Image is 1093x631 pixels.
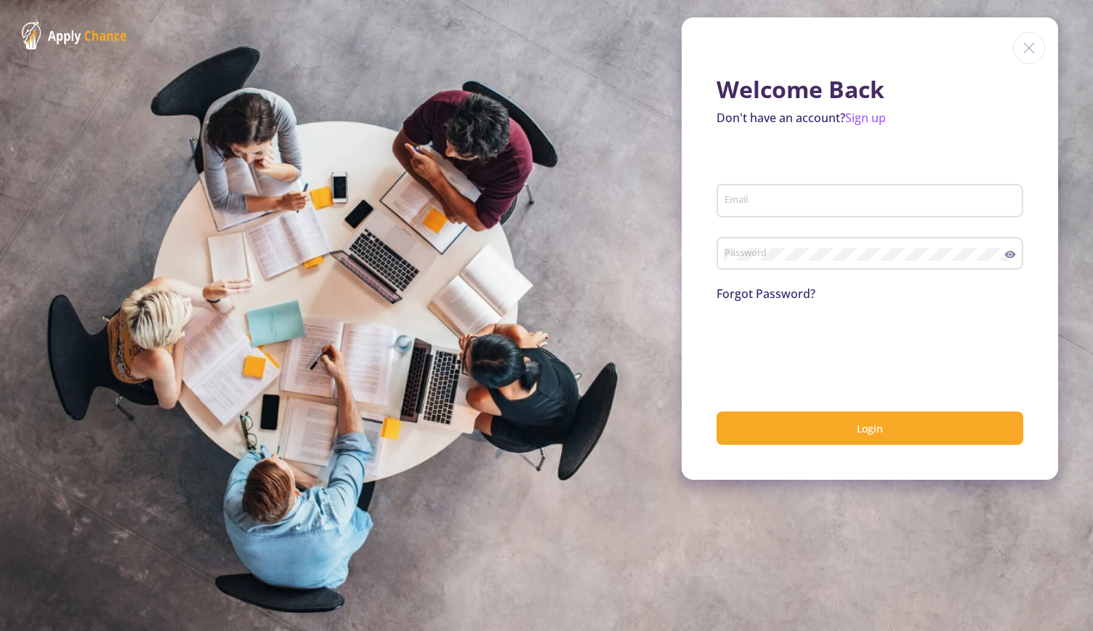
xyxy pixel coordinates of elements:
h1: Welcome Back [717,76,1023,103]
img: close icon [1013,32,1045,64]
p: Don't have an account? [717,109,1023,126]
a: Forgot Password? [717,286,815,302]
iframe: reCAPTCHA [717,320,937,377]
a: Sign up [845,110,886,126]
span: Login [857,422,883,435]
button: Login [717,411,1023,446]
img: ApplyChance Logo [22,22,127,49]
